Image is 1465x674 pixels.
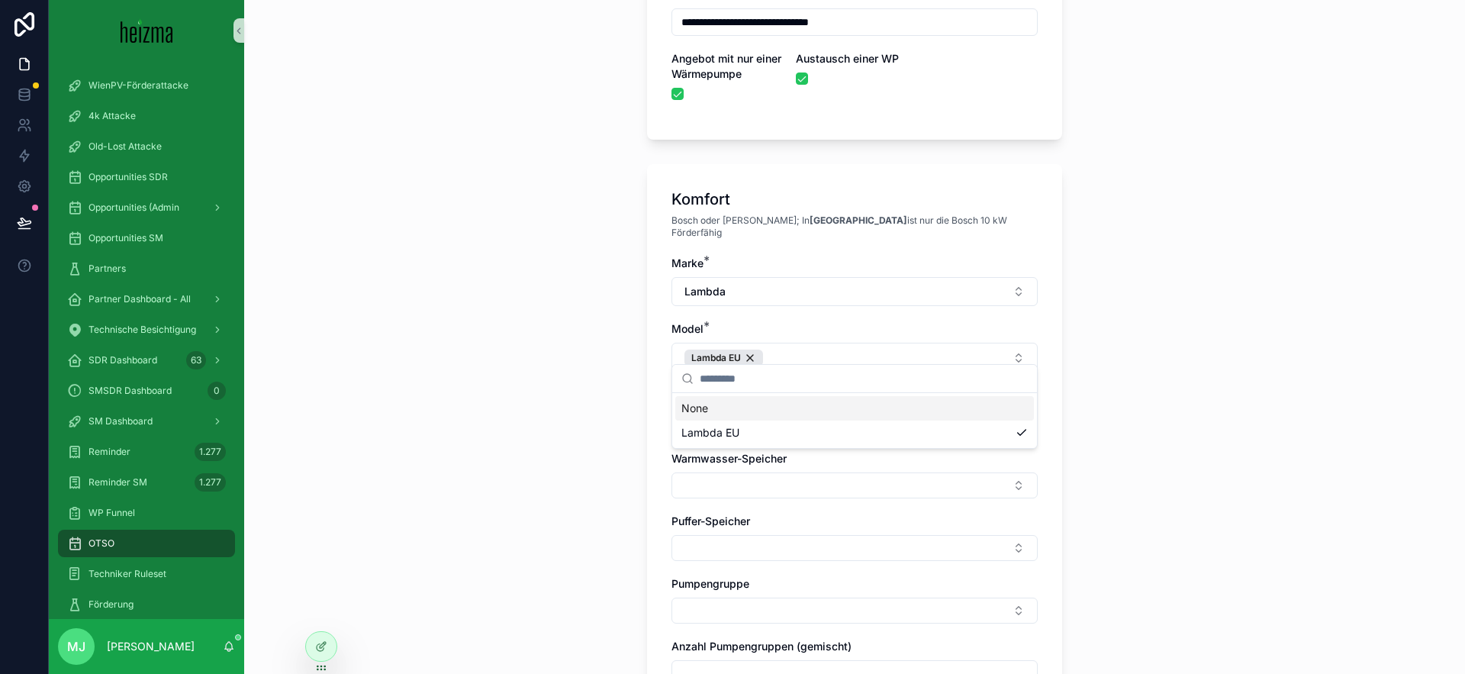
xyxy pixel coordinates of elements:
[671,322,704,335] span: Model
[58,285,235,313] a: Partner Dashboard - All
[684,284,726,299] span: Lambda
[89,507,135,519] span: WP Funnel
[672,393,1037,448] div: Suggestions
[89,415,153,427] span: SM Dashboard
[89,354,157,366] span: SDR Dashboard
[58,316,235,343] a: Technische Besichtigung
[58,469,235,496] a: Reminder SM1.277
[89,293,191,305] span: Partner Dashboard - All
[671,256,704,269] span: Marke
[89,110,136,122] span: 4k Attacke
[195,443,226,461] div: 1.277
[58,163,235,191] a: Opportunities SDR
[195,473,226,492] div: 1.277
[58,499,235,527] a: WP Funnel
[89,324,196,336] span: Technische Besichtigung
[671,214,1038,239] span: Bosch oder [PERSON_NAME]; In ist nur die Bosch 10 kW Förderfähig
[89,568,166,580] span: Techniker Ruleset
[58,530,235,557] a: OTSO
[671,472,1038,498] button: Select Button
[58,194,235,221] a: Opportunities (Admin
[671,189,730,210] h1: Komfort
[208,382,226,400] div: 0
[58,224,235,252] a: Opportunities SM
[671,277,1038,306] button: Select Button
[684,350,763,366] button: Unselect 50
[89,263,126,275] span: Partners
[58,102,235,130] a: 4k Attacke
[810,214,907,226] strong: [GEOGRAPHIC_DATA]
[58,438,235,466] a: Reminder1.277
[675,396,1034,421] div: None
[58,377,235,405] a: SMSDR Dashboard0
[89,171,168,183] span: Opportunities SDR
[671,52,781,80] span: Angebot mit nur einer Wärmepumpe
[671,577,749,590] span: Pumpengruppe
[671,514,750,527] span: Puffer-Speicher
[89,476,147,489] span: Reminder SM
[58,560,235,588] a: Techniker Ruleset
[671,640,852,653] span: Anzahl Pumpengruppen (gemischt)
[89,385,172,397] span: SMSDR Dashboard
[796,52,899,65] span: Austausch einer WP
[681,425,739,440] span: Lambda EU
[691,352,741,364] span: Lambda EU
[121,18,173,43] img: App logo
[186,351,206,369] div: 63
[58,255,235,282] a: Partners
[58,133,235,160] a: Old-Lost Attacke
[49,61,244,619] div: scrollable content
[89,232,163,244] span: Opportunities SM
[107,639,195,654] p: [PERSON_NAME]
[671,452,787,465] span: Warmwasser-Speicher
[58,591,235,618] a: Förderung
[67,637,85,656] span: MJ
[89,202,179,214] span: Opportunities (Admin
[89,140,162,153] span: Old-Lost Attacke
[89,79,188,92] span: WienPV-Förderattacke
[58,347,235,374] a: SDR Dashboard63
[671,598,1038,624] button: Select Button
[671,343,1038,373] button: Select Button
[89,598,134,611] span: Förderung
[89,537,114,550] span: OTSO
[89,446,130,458] span: Reminder
[58,408,235,435] a: SM Dashboard
[671,535,1038,561] button: Select Button
[58,72,235,99] a: WienPV-Förderattacke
